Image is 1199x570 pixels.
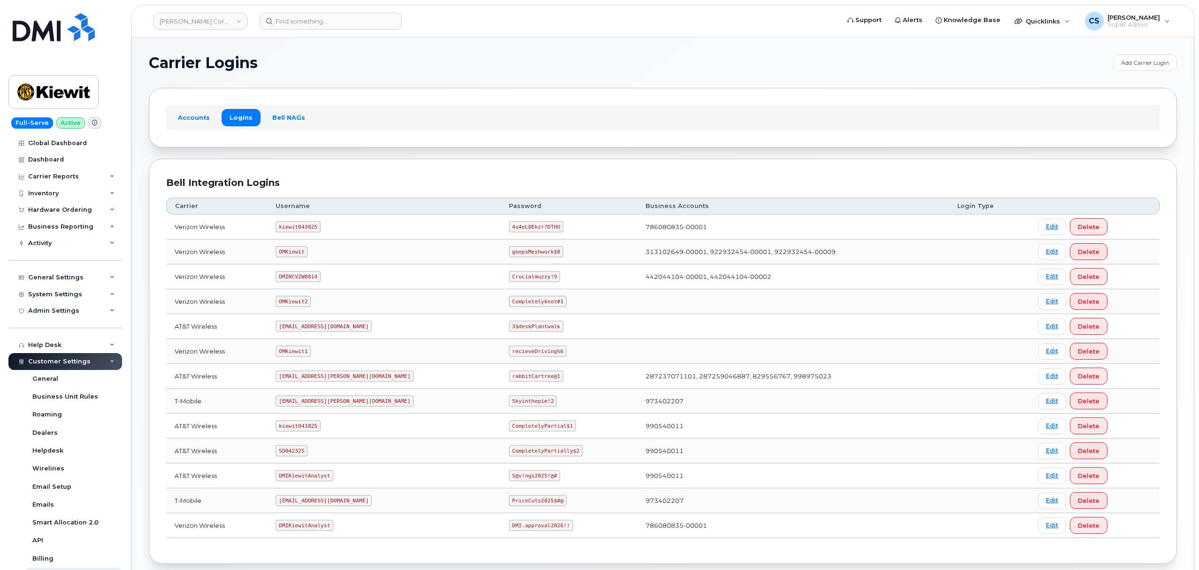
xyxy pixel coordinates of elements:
td: 786080835-00001 [637,513,949,538]
code: Skyinthepie!2 [509,395,557,407]
span: Delete [1078,521,1099,530]
code: Completelyknot#1 [509,296,567,307]
th: Business Accounts [637,198,949,215]
td: AT&T Wireless [166,439,267,463]
a: Edit [1038,244,1066,260]
button: Delete [1070,243,1107,260]
td: AT&T Wireless [166,463,267,488]
a: Edit [1038,517,1066,534]
a: Edit [1038,368,1066,385]
a: Add Carrier Login [1113,54,1177,71]
code: DMIKiewitAnalyst [276,520,333,531]
td: Verizon Wireless [166,513,267,538]
button: Delete [1070,268,1107,285]
th: Login Type [949,198,1030,215]
a: Bell NAGs [264,109,313,126]
a: Edit [1038,393,1066,409]
span: Delete [1078,322,1099,331]
a: Edit [1038,293,1066,310]
button: Delete [1070,368,1107,385]
code: 4u4eL8Ekzr?DTHU [509,221,563,232]
span: Delete [1078,297,1099,306]
code: OMKiewit [276,246,307,257]
td: 313102649-00001, 922932454-00001, 922932454-00009 [637,239,949,264]
span: Delete [1078,272,1099,281]
a: Edit [1038,269,1066,285]
span: Delete [1078,471,1099,480]
code: DMI.approval2026!! [509,520,573,531]
th: Carrier [166,198,267,215]
code: [EMAIL_ADDRESS][DOMAIN_NAME] [276,321,372,332]
td: Verizon Wireless [166,215,267,239]
span: Delete [1078,247,1099,256]
span: Delete [1078,372,1099,381]
button: Delete [1070,517,1107,534]
td: Verizon Wireless [166,339,267,364]
button: Delete [1070,343,1107,360]
span: Carrier Logins [149,56,258,70]
a: Edit [1038,343,1066,360]
div: Bell Integration Logins [166,176,1160,190]
button: Delete [1070,417,1107,434]
span: Delete [1078,223,1099,231]
td: 442044104-00001, 442044104-00002 [637,264,949,289]
code: DMINCVZW0814 [276,271,320,282]
span: Delete [1078,347,1099,356]
th: Username [267,198,500,215]
td: T-Mobile [166,389,267,414]
button: Delete [1070,218,1107,235]
th: Password [500,198,637,215]
a: Accounts [170,109,218,126]
code: [EMAIL_ADDRESS][DOMAIN_NAME] [276,495,372,506]
button: Delete [1070,293,1107,310]
code: [EMAIL_ADDRESS][PERSON_NAME][DOMAIN_NAME] [276,370,414,382]
code: [EMAIL_ADDRESS][PERSON_NAME][DOMAIN_NAME] [276,395,414,407]
code: OMKiewit2 [276,296,311,307]
button: Delete [1070,467,1107,484]
td: 973402207 [637,488,949,513]
a: Edit [1038,443,1066,459]
button: Delete [1070,442,1107,459]
td: AT&T Wireless [166,364,267,389]
code: goopsMeshwork$8 [509,246,563,257]
td: T-Mobile [166,488,267,513]
td: Verizon Wireless [166,264,267,289]
td: 287237071101, 287259046887, 829556767, 998975023 [637,364,949,389]
a: Logins [222,109,261,126]
td: 786080835-00001 [637,215,949,239]
button: Delete [1070,318,1107,335]
span: Delete [1078,496,1099,505]
a: Edit [1038,318,1066,335]
code: SD042325 [276,445,307,456]
span: Delete [1078,397,1099,406]
button: Delete [1070,492,1107,509]
td: 990540011 [637,414,949,439]
a: Edit [1038,493,1066,509]
iframe: Messenger Launcher [1158,529,1192,563]
td: Verizon Wireless [166,289,267,314]
td: 990540011 [637,439,949,463]
td: AT&T Wireless [166,314,267,339]
code: PriceCuts2025$#@ [509,495,567,506]
code: rabbitCartree@1 [509,370,563,382]
td: Verizon Wireless [166,239,267,264]
span: Delete [1078,422,1099,431]
code: recieveDriving%6 [509,346,567,357]
code: kiewit043025 [276,221,320,232]
code: CompletelyPartially$2 [509,445,583,456]
code: CompletelyPartial$1 [509,420,576,431]
code: OMKiewit1 [276,346,311,357]
td: 973402207 [637,389,949,414]
td: 990540011 [637,463,949,488]
code: S@v!ngs2025!@# [509,470,560,481]
span: Delete [1078,447,1099,455]
a: Edit [1038,418,1066,434]
a: Edit [1038,468,1066,484]
code: kiewit041825 [276,420,320,431]
code: 3$deskPlantwalk [509,321,563,332]
a: Edit [1038,219,1066,235]
code: DMIKiewitAnalyst [276,470,333,481]
code: Crucialmuzzy!9 [509,271,560,282]
button: Delete [1070,393,1107,409]
td: AT&T Wireless [166,414,267,439]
